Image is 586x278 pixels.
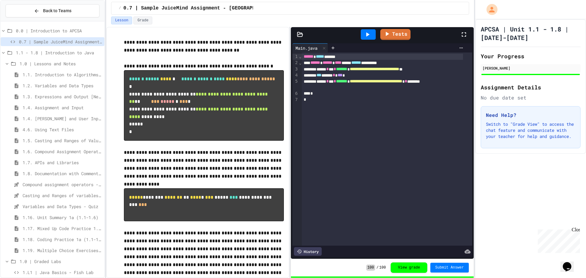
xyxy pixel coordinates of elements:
[23,126,102,133] span: 4.6. Using Text Files
[483,65,579,71] div: [PERSON_NAME]
[23,269,102,276] span: 1.L1 | Java Basics - Fish Lab
[23,137,102,144] span: 1.5. Casting and Ranges of Values
[376,265,378,270] span: /
[23,104,102,111] span: 1.4. Assignment and Input
[23,115,102,122] span: 1.4. [PERSON_NAME] and User Input
[481,25,581,42] h1: APCSA | Unit 1.1 - 1.8 | [DATE]-[DATE]
[16,27,102,34] span: 0.0 | Introduction to APCSA
[111,16,132,24] button: Lesson
[430,263,469,273] button: Submit Answer
[20,258,102,265] span: 1.0 | Graded Labs
[16,49,102,56] span: 1.1 - 1.8 | Introduction to Java
[19,38,102,45] span: 0.7 | Sample JuiceMind Assignment - [GEOGRAPHIC_DATA]
[298,60,302,65] span: Fold line
[23,159,102,166] span: 1.7. APIs and Libraries
[23,148,102,155] span: 1.6. Compound Assignment Operators
[2,2,42,39] div: Chat with us now!Close
[481,52,581,60] h2: Your Progress
[292,66,298,72] div: 3
[560,254,580,272] iframe: chat widget
[486,111,575,119] h3: Need Help?
[292,72,298,78] div: 4
[298,54,302,59] span: Fold line
[391,262,427,273] button: View grade
[379,265,386,270] span: 100
[23,82,102,89] span: 1.2. Variables and Data Types
[480,2,499,16] div: My Account
[23,214,102,221] span: 1.16. Unit Summary 1a (1.1-1.6)
[23,236,102,243] span: 1.18. Coding Practice 1a (1.1-1.6)
[292,78,298,91] div: 5
[292,60,298,66] div: 2
[292,54,298,60] div: 1
[481,83,581,92] h2: Assignment Details
[23,225,102,232] span: 1.17. Mixed Up Code Practice 1.1-1.6
[20,60,102,67] span: 1.0 | Lessons and Notes
[23,247,102,254] span: 1.19. Multiple Choice Exercises for Unit 1a (1.1-1.6)
[43,8,71,14] span: Back to Teams
[23,192,102,199] span: Casting and Ranges of variables - Quiz
[292,45,320,51] div: Main.java
[366,265,375,271] span: 100
[380,29,411,40] a: Tests
[435,265,464,270] span: Submit Answer
[23,71,102,78] span: 1.1. Introduction to Algorithms, Programming, and Compilers
[23,170,102,177] span: 1.8. Documentation with Comments and Preconditions
[5,4,99,17] button: Back to Teams
[294,247,322,256] div: History
[292,43,328,52] div: Main.java
[123,5,279,12] span: 0.7 | Sample JuiceMind Assignment - [GEOGRAPHIC_DATA]
[481,94,581,101] div: No due date set
[119,6,121,11] span: /
[535,227,580,253] iframe: chat widget
[133,16,152,24] button: Grade
[23,181,102,188] span: Compound assignment operators - Quiz
[23,93,102,100] span: 1.3. Expressions and Output [New]
[292,91,298,97] div: 6
[486,121,575,139] p: Switch to "Grade View" to access the chat feature and communicate with your teacher for help and ...
[23,203,102,210] span: Variables and Data Types - Quiz
[292,97,298,103] div: 7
